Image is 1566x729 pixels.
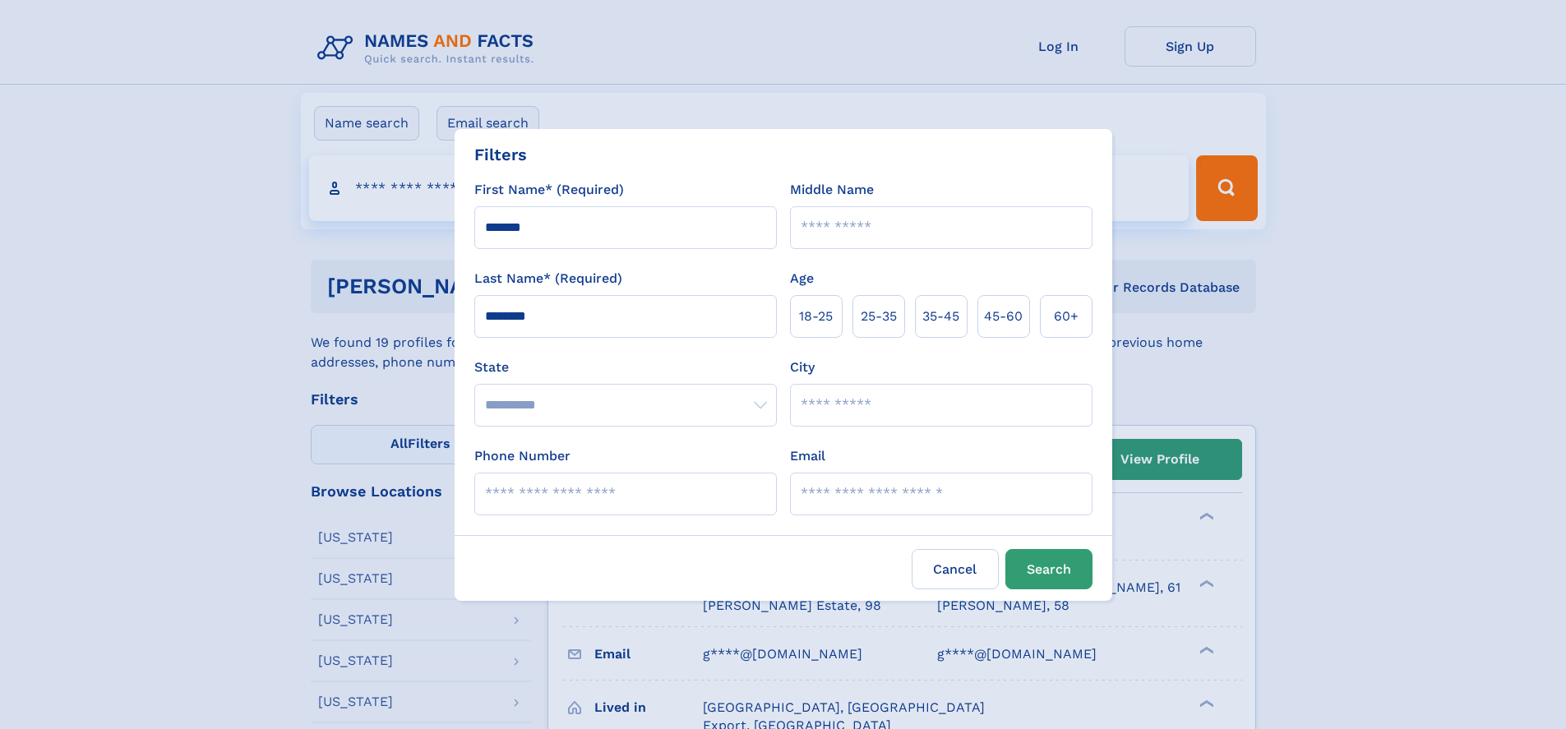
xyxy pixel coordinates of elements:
span: 60+ [1054,307,1079,326]
label: Email [790,446,825,466]
button: Search [1005,549,1093,589]
label: First Name* (Required) [474,180,624,200]
label: State [474,358,777,377]
label: Cancel [912,549,999,589]
span: 18‑25 [799,307,833,326]
span: 25‑35 [861,307,897,326]
div: Filters [474,142,527,167]
label: Last Name* (Required) [474,269,622,288]
label: City [790,358,815,377]
label: Middle Name [790,180,874,200]
label: Phone Number [474,446,571,466]
label: Age [790,269,814,288]
span: 35‑45 [922,307,959,326]
span: 45‑60 [984,307,1023,326]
